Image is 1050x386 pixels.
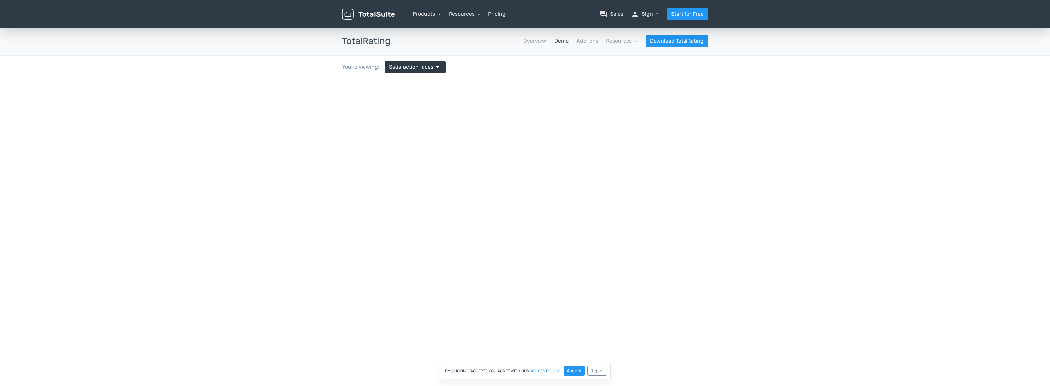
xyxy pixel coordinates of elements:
span: question_answer [599,10,607,18]
a: Satisfaction faces arrow_drop_down [385,61,446,73]
span: person [631,10,639,18]
h3: TotalRating [342,36,391,46]
a: Add-ons [576,37,598,45]
span: Satisfaction faces [389,63,433,71]
span: arrow_drop_down [433,63,441,71]
div: You're viewing: [342,63,385,71]
div: By clicking "Accept", you agree with our . [440,362,611,379]
button: Reject [587,366,607,376]
a: Resources [606,38,638,44]
a: cookies policy [529,369,560,373]
a: Demo [554,37,569,45]
a: Overview [523,37,546,45]
a: Start for Free [667,8,708,20]
a: Products [413,11,441,17]
a: question_answerSales [599,10,623,18]
a: Pricing [488,10,506,18]
a: Resources [449,11,481,17]
a: personSign in [631,10,659,18]
img: TotalSuite for WordPress [342,9,395,20]
a: Download TotalRating [646,35,708,47]
button: Accept [564,366,585,376]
